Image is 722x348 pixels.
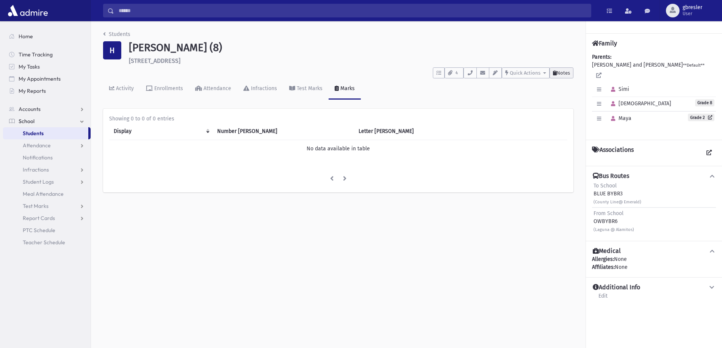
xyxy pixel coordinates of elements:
[23,215,55,222] span: Report Cards
[608,115,631,122] span: Maya
[249,85,277,92] div: Infractions
[23,142,51,149] span: Attendance
[550,67,573,78] button: Notes
[592,264,615,270] b: Affiliates:
[592,53,716,134] div: [PERSON_NAME] and [PERSON_NAME]
[688,114,714,121] a: Grade 2
[329,78,361,100] a: Marks
[695,99,714,106] span: Grade 8
[129,41,573,54] h1: [PERSON_NAME] (8)
[593,284,640,292] h4: Additional Info
[3,236,91,248] a: Teacher Schedule
[594,182,641,206] div: BLUE BYBR3
[3,127,88,139] a: Students
[3,200,91,212] a: Test Marks
[153,85,183,92] div: Enrollments
[453,70,460,76] span: 4
[3,61,91,73] a: My Tasks
[23,130,44,137] span: Students
[202,85,231,92] div: Attendance
[608,86,629,92] span: Simi
[129,57,573,64] h6: [STREET_ADDRESS]
[683,5,702,11] span: gbresler
[592,255,716,271] div: None
[19,118,34,125] span: School
[103,30,130,41] nav: breadcrumb
[592,54,611,60] b: Parents:
[3,73,91,85] a: My Appointments
[19,63,40,70] span: My Tasks
[3,151,91,164] a: Notifications
[592,146,634,160] h4: Associations
[3,139,91,151] a: Attendance
[3,48,91,61] a: Time Tracking
[594,227,634,232] small: (Laguna @ Alamitos)
[598,292,608,305] a: Edit
[339,85,355,92] div: Marks
[140,78,189,100] a: Enrollments
[283,78,329,100] a: Test Marks
[502,67,550,78] button: Quick Actions
[103,31,130,37] a: Students
[3,164,91,176] a: Infractions
[3,188,91,200] a: Meal Attendance
[109,123,213,140] th: Display
[3,30,91,42] a: Home
[23,154,53,161] span: Notifications
[594,210,623,217] span: From School
[295,85,323,92] div: Test Marks
[3,224,91,236] a: PTC Schedule
[19,33,33,40] span: Home
[19,87,46,94] span: My Reports
[557,70,570,76] span: Notes
[103,41,121,59] div: H
[592,263,716,271] div: None
[3,85,91,97] a: My Reports
[237,78,283,100] a: Infractions
[23,166,49,173] span: Infractions
[23,190,64,197] span: Meal Attendance
[608,100,671,107] span: [DEMOGRAPHIC_DATA]
[3,115,91,127] a: School
[683,11,702,17] span: User
[19,51,53,58] span: Time Tracking
[445,67,464,78] button: 4
[592,172,716,180] button: Bus Routes
[23,203,49,209] span: Test Marks
[103,78,140,100] a: Activity
[592,247,716,255] button: Medical
[594,209,634,233] div: OWBYBR6
[23,178,54,185] span: Student Logs
[23,227,55,234] span: PTC Schedule
[594,200,641,204] small: (County Line@ Emerald)
[3,176,91,188] a: Student Logs
[702,146,716,160] a: View all Associations
[3,103,91,115] a: Accounts
[593,172,629,180] h4: Bus Routes
[594,183,617,189] span: To School
[19,106,41,112] span: Accounts
[114,85,134,92] div: Activity
[6,3,50,18] img: AdmirePro
[213,123,354,140] th: Number Mark
[592,40,617,47] h4: Family
[23,239,65,246] span: Teacher Schedule
[189,78,237,100] a: Attendance
[510,70,540,76] span: Quick Actions
[3,212,91,224] a: Report Cards
[354,123,476,140] th: Letter Mark
[19,75,61,82] span: My Appointments
[592,256,614,262] b: Allergies:
[114,4,591,17] input: Search
[593,247,621,255] h4: Medical
[109,115,567,123] div: Showing 0 to 0 of 0 entries
[592,284,716,292] button: Additional Info
[109,140,567,157] td: No data available in table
